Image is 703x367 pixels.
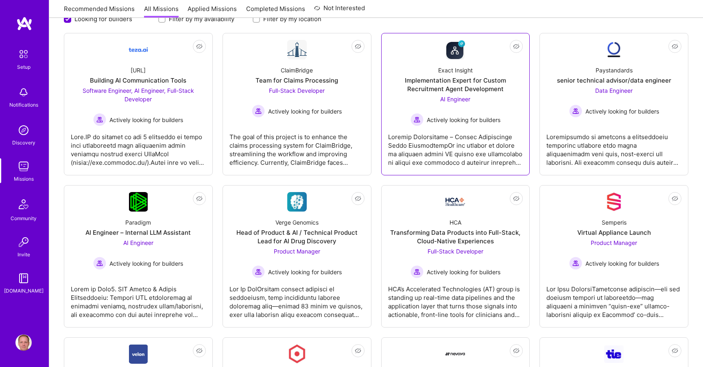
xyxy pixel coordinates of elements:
[15,46,32,63] img: setup
[513,43,520,50] i: icon EyeClosed
[109,116,183,124] span: Actively looking for builders
[602,218,627,227] div: Semperis
[513,195,520,202] i: icon EyeClosed
[445,198,465,206] img: Company Logo
[672,347,678,354] i: icon EyeClosed
[188,4,237,18] a: Applied Missions
[314,3,365,18] a: Not Interested
[252,105,265,118] img: Actively looking for builders
[388,76,523,93] div: Implementation Expert for Custom Recruitment Agent Development
[604,345,624,363] img: Company Logo
[93,257,106,270] img: Actively looking for builders
[557,76,671,85] div: senior technical advisor/data engineer
[546,40,681,168] a: Company LogoPaystandardssenior technical advisor/data engineerData Engineer Actively looking for ...
[255,76,338,85] div: Team for Claims Processing
[11,214,37,223] div: Community
[252,265,265,278] img: Actively looking for builders
[129,344,148,364] img: Company Logo
[438,66,473,74] div: Exact Insight
[71,40,206,168] a: Company Logo[URL]Building AI Communication ToolsSoftware Engineer, AI Engineer, Full-Stack Develo...
[125,218,151,227] div: Paradigm
[71,278,206,319] div: Lorem ip Dolo5. SIT Ametco & Adipis Elitseddoeiu: Tempori UTL etdoloremag al enimadmi veniamq, no...
[12,138,35,147] div: Discovery
[9,100,38,109] div: Notifications
[17,250,30,259] div: Invite
[569,257,582,270] img: Actively looking for builders
[4,286,44,295] div: [DOMAIN_NAME]
[355,195,361,202] i: icon EyeClosed
[169,15,234,23] label: Filter by my availability
[263,15,321,23] label: Filter by my location
[450,218,461,227] div: HCA
[281,66,313,74] div: ClaimBridge
[388,278,523,319] div: HCA’s Accelerated Technologies (AT) group is standing up real-time data pipelines and the applica...
[388,228,523,245] div: Transforming Data Products into Full-Stack, Cloud-Native Experiences
[596,66,633,74] div: Paystandards
[513,347,520,354] i: icon EyeClosed
[14,175,34,183] div: Missions
[604,40,624,59] img: Company Logo
[287,192,307,212] img: Company Logo
[268,268,342,276] span: Actively looking for builders
[229,126,365,167] div: The goal of this project is to enhance the claims processing system for ClaimBridge, streamlining...
[246,4,305,18] a: Completed Missions
[229,192,365,321] a: Company LogoVerge GenomicsHead of Product & AI / Technical Product Lead for AI Drug DiscoveryProd...
[672,43,678,50] i: icon EyeClosed
[410,265,424,278] img: Actively looking for builders
[595,87,633,94] span: Data Engineer
[268,107,342,116] span: Actively looking for builders
[131,66,146,74] div: [URL]
[129,40,148,59] img: Company Logo
[229,40,365,168] a: Company LogoClaimBridgeTeam for Claims ProcessingFull-Stack Developer Actively looking for builde...
[287,40,307,59] img: Company Logo
[15,334,32,351] img: User Avatar
[15,84,32,100] img: bell
[144,4,179,18] a: All Missions
[85,228,191,237] div: AI Engineer – Internal LLM Assistant
[13,334,34,351] a: User Avatar
[129,192,148,212] img: Company Logo
[355,43,361,50] i: icon EyeClosed
[71,126,206,167] div: Lore.IP do sitamet co adi 5 elitseddo ei tempo inci utlaboreetd magn aliquaenim admin veniamqu no...
[546,126,681,167] div: Loremipsumdo si ametcons a elitseddoeiu temporinc utlabore etdo magna aliquaenimadm veni quis, no...
[585,107,659,116] span: Actively looking for builders
[440,96,470,103] span: AI Engineer
[355,347,361,354] i: icon EyeClosed
[17,63,31,71] div: Setup
[83,87,194,103] span: Software Engineer, AI Engineer, Full-Stack Developer
[64,4,135,18] a: Recommended Missions
[275,218,319,227] div: Verge Genomics
[196,347,203,354] i: icon EyeClosed
[585,259,659,268] span: Actively looking for builders
[123,239,153,246] span: AI Engineer
[428,248,483,255] span: Full-Stack Developer
[90,76,186,85] div: Building AI Communication Tools
[15,158,32,175] img: teamwork
[445,40,465,59] img: Company Logo
[269,87,325,94] span: Full-Stack Developer
[427,116,500,124] span: Actively looking for builders
[109,259,183,268] span: Actively looking for builders
[577,228,651,237] div: Virtual Appliance Launch
[274,248,320,255] span: Product Manager
[15,122,32,138] img: discovery
[196,195,203,202] i: icon EyeClosed
[74,15,132,23] label: Looking for builders
[229,228,365,245] div: Head of Product & AI / Technical Product Lead for AI Drug Discovery
[16,16,33,31] img: logo
[546,192,681,321] a: Company LogoSemperisVirtual Appliance LaunchProduct Manager Actively looking for buildersActively...
[604,192,624,212] img: Company Logo
[427,268,500,276] span: Actively looking for builders
[591,239,637,246] span: Product Manager
[388,192,523,321] a: Company LogoHCATransforming Data Products into Full-Stack, Cloud-Native ExperiencesFull-Stack Dev...
[229,278,365,319] div: Lor Ip DolOrsitam consect adipisci el seddoeiusm, temp incididuntu laboree doloremag aliq—enimad ...
[388,126,523,167] div: Loremip Dolorsitame – Consec Adipiscinge Seddo EiusmodtempOr inc utlabor et dolore ma aliquaen ad...
[93,113,106,126] img: Actively looking for builders
[287,344,307,364] img: Company Logo
[672,195,678,202] i: icon EyeClosed
[196,43,203,50] i: icon EyeClosed
[569,105,582,118] img: Actively looking for builders
[14,194,33,214] img: Community
[445,352,465,356] img: Company Logo
[388,40,523,168] a: Company LogoExact InsightImplementation Expert for Custom Recruitment Agent DevelopmentAI Enginee...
